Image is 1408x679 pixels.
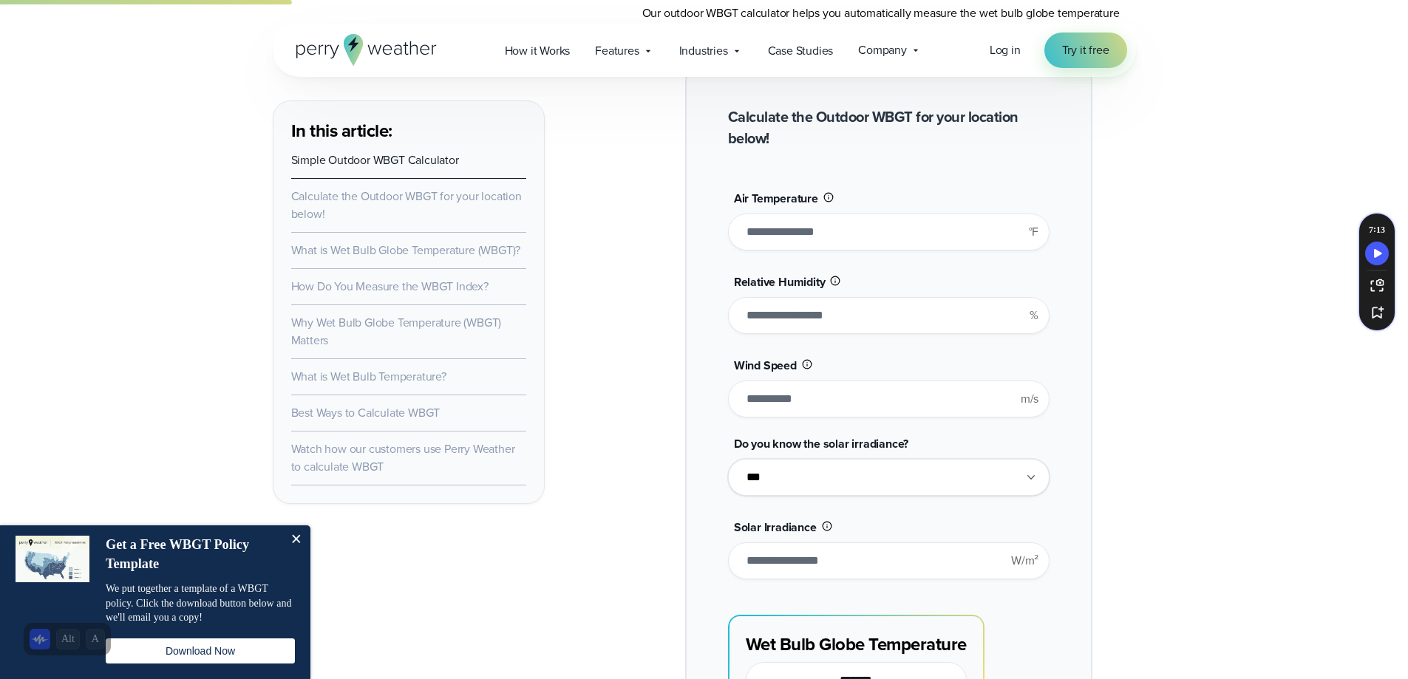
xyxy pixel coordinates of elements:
[734,273,826,290] span: Relative Humidity
[106,536,279,573] h4: Get a Free WBGT Policy Template
[728,106,1050,149] h2: Calculate the Outdoor WBGT for your location below!
[990,41,1021,59] a: Log in
[595,42,639,60] span: Features
[1044,33,1127,68] a: Try it free
[734,357,797,374] span: Wind Speed
[858,41,907,59] span: Company
[768,42,834,60] span: Case Studies
[281,525,310,555] button: Close
[734,519,817,536] span: Solar Irradiance
[734,190,818,207] span: Air Temperature
[291,440,515,475] a: Watch how our customers use Perry Weather to calculate WBGT
[492,35,583,66] a: How it Works
[106,581,295,625] p: We put together a template of a WBGT policy. Click the download button below and we'll email you ...
[291,368,446,385] a: What is Wet Bulb Temperature?
[291,188,522,222] a: Calculate the Outdoor WBGT for your location below!
[291,278,489,295] a: How Do You Measure the WBGT Index?
[1062,41,1109,59] span: Try it free
[291,314,502,349] a: Why Wet Bulb Globe Temperature (WBGT) Matters
[755,35,846,66] a: Case Studies
[291,151,459,168] a: Simple Outdoor WBGT Calculator
[734,435,908,452] span: Do you know the solar irradiance?
[291,404,441,421] a: Best Ways to Calculate WBGT
[990,41,1021,58] span: Log in
[642,4,1136,40] p: Our outdoor WBGT calculator helps you automatically measure the wet bulb globe temperature quickl...
[106,638,295,663] button: Download Now
[291,242,521,259] a: What is Wet Bulb Globe Temperature (WBGT)?
[679,42,728,60] span: Industries
[16,536,89,582] img: dialog featured image
[291,119,526,143] h3: In this article:
[505,42,571,60] span: How it Works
